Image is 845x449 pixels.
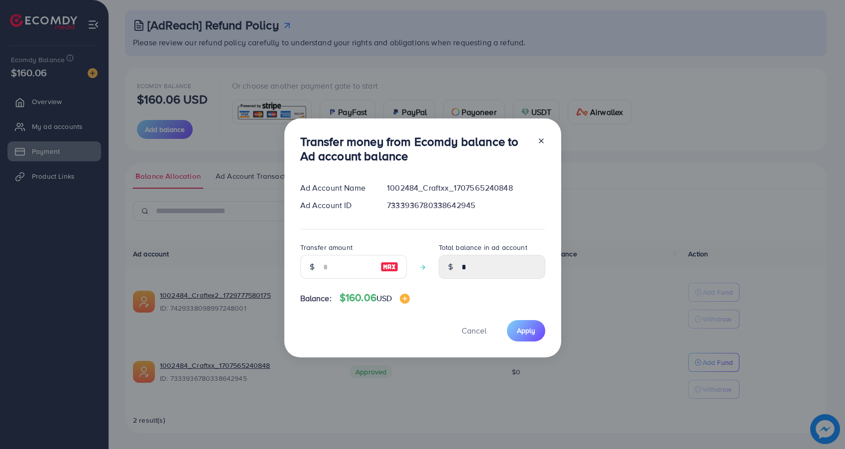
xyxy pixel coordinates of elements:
img: image [380,261,398,273]
div: Ad Account ID [292,200,379,211]
h3: Transfer money from Ecomdy balance to Ad account balance [300,134,529,163]
span: USD [376,293,392,304]
span: Cancel [462,325,486,336]
span: Apply [517,326,535,336]
label: Transfer amount [300,242,353,252]
div: 7333936780338642945 [379,200,553,211]
h4: $160.06 [340,292,410,304]
button: Apply [507,320,545,341]
span: Balance: [300,293,332,304]
div: Ad Account Name [292,182,379,194]
img: image [400,294,410,304]
div: 1002484_Craftxx_1707565240848 [379,182,553,194]
button: Cancel [449,320,499,341]
label: Total balance in ad account [439,242,527,252]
